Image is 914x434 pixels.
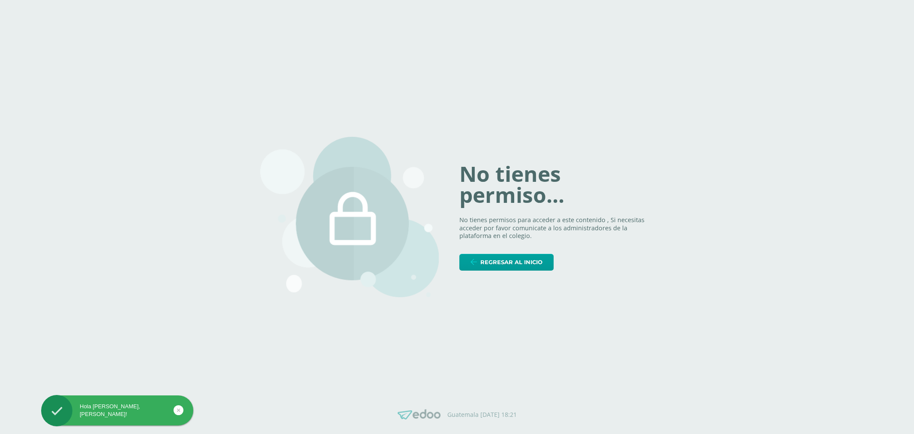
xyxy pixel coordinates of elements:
[398,409,441,420] img: Edoo
[447,411,517,419] p: Guatemala [DATE] 18:21
[480,254,542,270] span: Regresar al inicio
[459,216,654,240] p: No tienes permisos para acceder a este contenido , Si necesitas acceder por favor comunicate a lo...
[459,254,554,271] a: Regresar al inicio
[459,163,654,206] h1: No tienes permiso...
[260,137,439,297] img: 403.png
[41,403,193,418] div: Hola [PERSON_NAME], [PERSON_NAME]!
